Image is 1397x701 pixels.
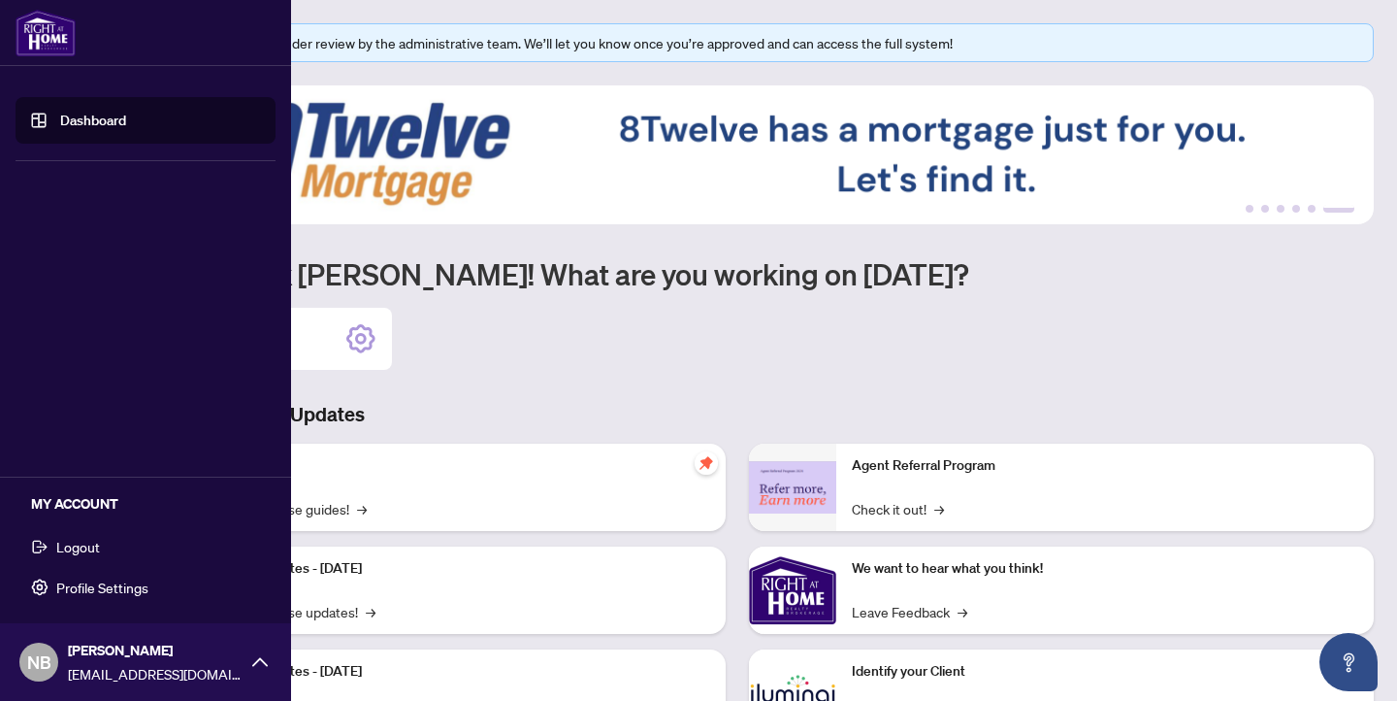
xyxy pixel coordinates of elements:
[204,558,710,580] p: Platform Updates - [DATE]
[101,85,1374,224] img: Slide 5
[934,498,944,519] span: →
[16,530,276,563] button: Logout
[1323,205,1354,213] button: 6
[16,10,76,56] img: logo
[204,455,710,477] p: Self-Help
[357,498,367,519] span: →
[68,640,243,661] span: [PERSON_NAME]
[31,493,276,515] h5: MY ACCOUNT
[1261,205,1269,213] button: 2
[852,455,1358,477] p: Agent Referral Program
[135,32,1361,53] div: Your profile is currently under review by the administrative team. We’ll let you know once you’re...
[366,601,375,622] span: →
[27,649,51,676] span: NB
[101,255,1374,292] h1: Welcome back [PERSON_NAME]! What are you working on [DATE]?
[852,661,1358,683] p: Identify your Client
[852,498,944,519] a: Check it out!→
[16,571,276,604] button: Profile Settings
[68,663,243,684] span: [EMAIL_ADDRESS][DOMAIN_NAME]
[695,451,718,475] span: pushpin
[101,401,1374,428] h3: Brokerage & Industry Updates
[204,661,710,683] p: Platform Updates - [DATE]
[958,601,967,622] span: →
[1319,633,1378,691] button: Open asap
[56,531,100,562] span: Logout
[1246,205,1253,213] button: 1
[60,112,126,129] a: Dashboard
[1292,205,1300,213] button: 4
[852,558,1358,580] p: We want to hear what you think!
[749,461,836,515] img: Agent Referral Program
[56,572,148,603] span: Profile Settings
[852,601,967,622] a: Leave Feedback→
[1308,205,1316,213] button: 5
[749,547,836,634] img: We want to hear what you think!
[1277,205,1284,213] button: 3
